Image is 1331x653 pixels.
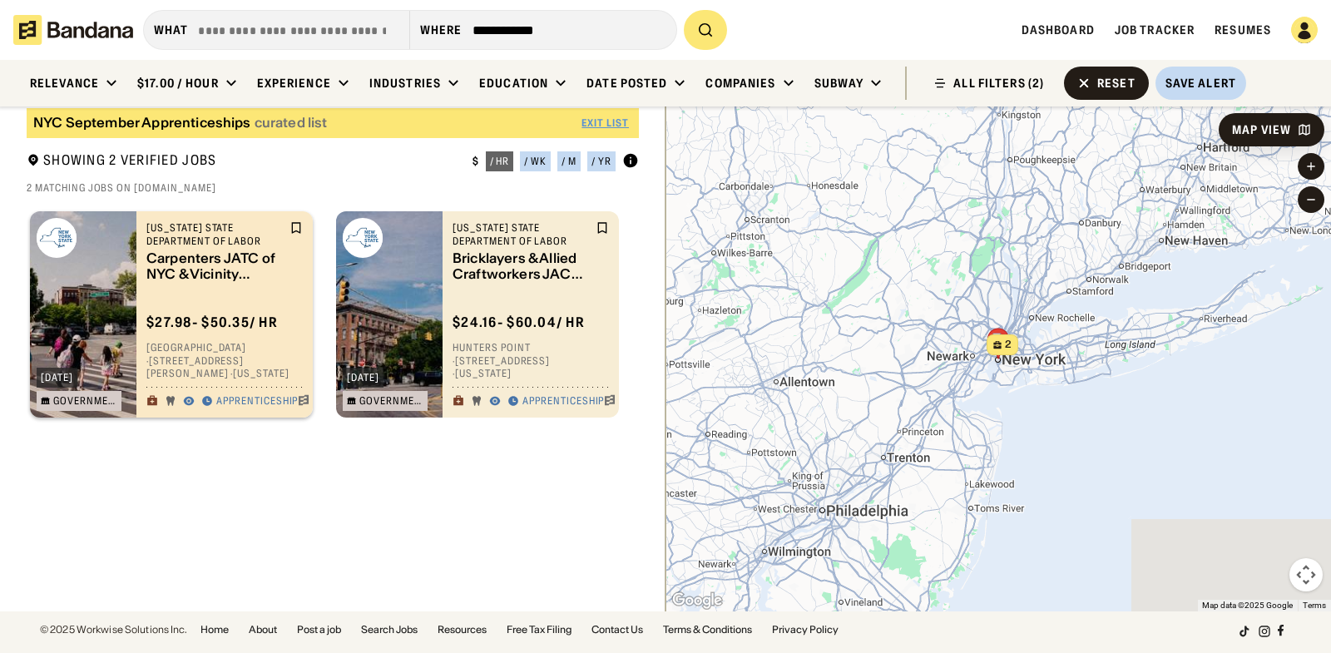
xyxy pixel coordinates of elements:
a: Home [200,625,229,635]
img: Bandana logotype [13,15,133,45]
img: New York State Department of Labor logo [343,218,383,258]
div: $ 24.16 - $60.04 / hr [453,314,585,331]
div: [US_STATE] State Department of Labor [453,221,592,247]
div: [DATE] [347,373,379,383]
div: Bricklayers & Allied Craftworkers JAC Local Union 1 [453,250,592,282]
div: curated list [255,115,328,131]
div: Exit List [581,118,629,128]
a: Dashboard [1022,22,1095,37]
div: Education [479,76,548,91]
a: Job Tracker [1115,22,1195,37]
div: Apprenticeship [216,394,298,408]
div: $ [473,155,479,168]
img: New York State Department of Labor logo [37,218,77,258]
div: Carpenters JATC of NYC & Vicinity (Apprenticeship) [146,250,286,282]
div: Reset [1097,77,1136,89]
div: Apprenticeship [522,394,604,408]
div: [DATE] [41,373,73,383]
div: Relevance [30,76,99,91]
div: / hr [490,156,510,166]
div: Subway [814,76,864,91]
div: Showing 2 Verified Jobs [27,151,459,172]
div: ALL FILTERS (2) [953,77,1044,89]
div: $ 27.98 - $50.35 / hr [146,314,278,331]
button: Map camera controls [1289,558,1323,591]
div: © 2025 Workwise Solutions Inc. [40,625,187,635]
a: About [249,625,277,635]
div: Companies [705,76,775,91]
div: / m [562,156,576,166]
img: Google [670,590,725,611]
div: NYC September Apprenticeships [33,115,251,131]
div: Map View [1232,124,1291,136]
div: Hunters Point · [STREET_ADDRESS] · [US_STATE] [453,341,609,380]
a: Privacy Policy [772,625,839,635]
span: Map data ©2025 Google [1202,601,1293,610]
span: 2 [1005,338,1012,352]
div: [US_STATE] State Department of Labor [146,221,286,247]
div: $17.00 / hour [137,76,219,91]
div: Save Alert [1165,76,1236,91]
div: Government [359,396,423,406]
div: Date Posted [586,76,667,91]
div: / wk [524,156,547,166]
a: Resumes [1215,22,1271,37]
a: Search Jobs [361,625,418,635]
div: grid [27,205,639,612]
div: / yr [591,156,611,166]
div: Industries [369,76,441,91]
a: Terms & Conditions [663,625,752,635]
a: Contact Us [591,625,643,635]
div: Experience [257,76,331,91]
a: Post a job [297,625,341,635]
div: Where [420,22,463,37]
a: Open this area in Google Maps (opens a new window) [670,590,725,611]
div: what [154,22,188,37]
a: Terms (opens in new tab) [1303,601,1326,610]
div: 2 matching jobs on [DOMAIN_NAME] [27,181,639,195]
a: Free Tax Filing [507,625,571,635]
a: Resources [438,625,487,635]
div: [GEOGRAPHIC_DATA] · [STREET_ADDRESS][PERSON_NAME] · [US_STATE] [146,341,303,380]
div: Government [53,396,117,406]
